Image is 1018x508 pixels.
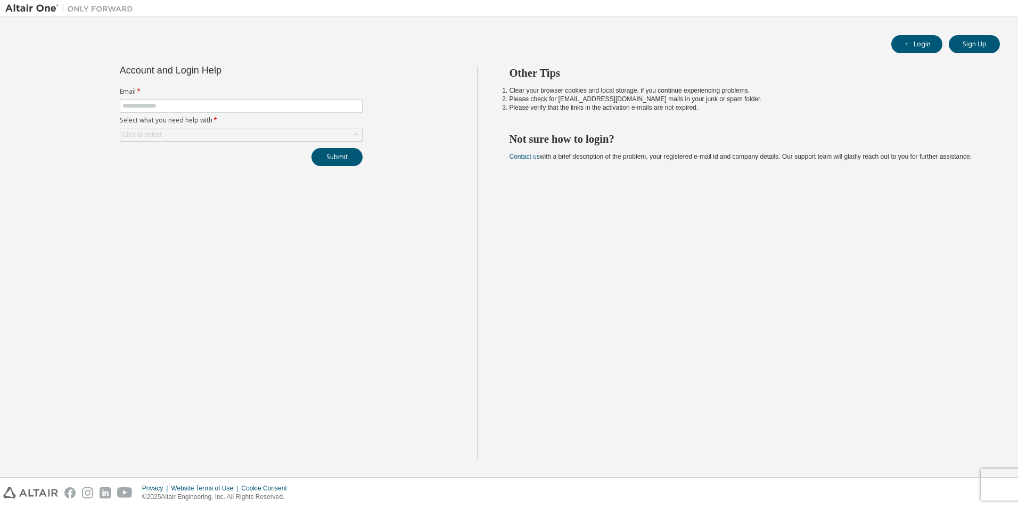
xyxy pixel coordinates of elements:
img: Altair One [5,3,138,14]
button: Sign Up [949,35,1000,53]
li: Clear your browser cookies and local storage, if you continue experiencing problems. [510,86,981,95]
div: Privacy [142,484,171,493]
div: Click to select [120,128,362,141]
span: with a brief description of the problem, your registered e-mail id and company details. Our suppo... [510,153,972,160]
h2: Other Tips [510,66,981,80]
h2: Not sure how to login? [510,132,981,146]
button: Login [891,35,942,53]
img: instagram.svg [82,487,93,498]
img: altair_logo.svg [3,487,58,498]
img: facebook.svg [64,487,76,498]
div: Website Terms of Use [171,484,241,493]
a: Contact us [510,153,540,160]
div: Cookie Consent [241,484,293,493]
label: Select what you need help with [120,116,363,125]
div: Click to select [122,130,162,139]
p: © 2025 Altair Engineering, Inc. All Rights Reserved. [142,493,293,502]
button: Submit [311,148,363,166]
label: Email [120,87,363,96]
div: Account and Login Help [120,66,314,75]
li: Please verify that the links in the activation e-mails are not expired. [510,103,981,112]
img: youtube.svg [117,487,133,498]
img: linkedin.svg [100,487,111,498]
li: Please check for [EMAIL_ADDRESS][DOMAIN_NAME] mails in your junk or spam folder. [510,95,981,103]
